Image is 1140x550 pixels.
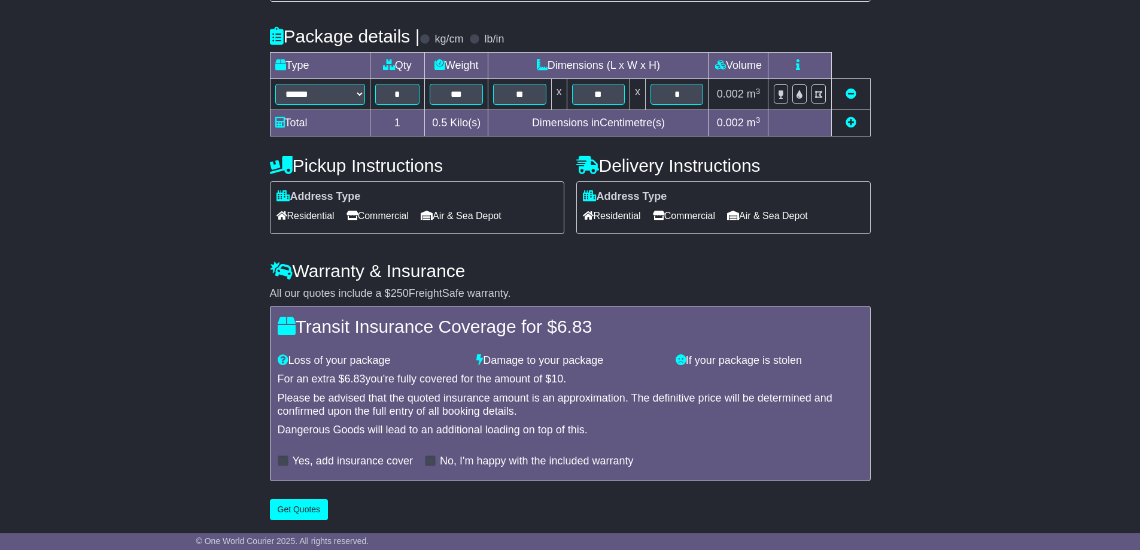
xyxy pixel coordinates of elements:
[346,206,409,225] span: Commercial
[196,536,369,546] span: © One World Courier 2025. All rights reserved.
[270,499,329,520] button: Get Quotes
[270,287,871,300] div: All our quotes include a $ FreightSafe warranty.
[272,354,471,367] div: Loss of your package
[276,190,361,203] label: Address Type
[756,116,761,124] sup: 3
[488,110,709,136] td: Dimensions in Centimetre(s)
[270,261,871,281] h4: Warranty & Insurance
[551,373,563,385] span: 10
[270,156,564,175] h4: Pickup Instructions
[670,354,869,367] div: If your package is stolen
[717,117,744,129] span: 0.002
[727,206,808,225] span: Air & Sea Depot
[276,206,335,225] span: Residential
[630,79,646,110] td: x
[370,110,425,136] td: 1
[756,87,761,96] sup: 3
[278,373,863,386] div: For an extra $ you're fully covered for the amount of $ .
[425,110,488,136] td: Kilo(s)
[747,88,761,100] span: m
[278,317,863,336] h4: Transit Insurance Coverage for $
[370,53,425,79] td: Qty
[846,88,856,100] a: Remove this item
[470,354,670,367] div: Damage to your package
[709,53,768,79] td: Volume
[425,53,488,79] td: Weight
[434,33,463,46] label: kg/cm
[421,206,501,225] span: Air & Sea Depot
[583,206,641,225] span: Residential
[551,79,567,110] td: x
[717,88,744,100] span: 0.002
[432,117,447,129] span: 0.5
[345,373,366,385] span: 6.83
[293,455,413,468] label: Yes, add insurance cover
[576,156,871,175] h4: Delivery Instructions
[270,110,370,136] td: Total
[747,117,761,129] span: m
[391,287,409,299] span: 250
[488,53,709,79] td: Dimensions (L x W x H)
[484,33,504,46] label: lb/in
[846,117,856,129] a: Add new item
[270,53,370,79] td: Type
[270,26,420,46] h4: Package details |
[440,455,634,468] label: No, I'm happy with the included warranty
[583,190,667,203] label: Address Type
[557,317,592,336] span: 6.83
[278,392,863,418] div: Please be advised that the quoted insurance amount is an approximation. The definitive price will...
[278,424,863,437] div: Dangerous Goods will lead to an additional loading on top of this.
[653,206,715,225] span: Commercial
